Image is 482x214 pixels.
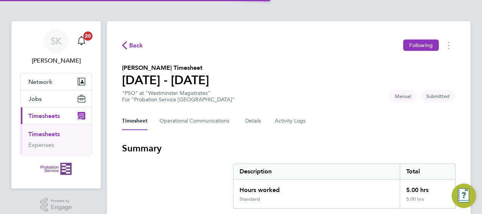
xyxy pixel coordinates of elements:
button: Back [122,41,143,50]
div: Summary [233,164,455,209]
div: Description [233,164,400,179]
span: Powered by [51,198,72,204]
h1: [DATE] - [DATE] [122,72,209,88]
span: Timesheets [28,112,60,120]
span: SK [51,36,62,46]
span: Network [28,78,52,85]
div: "PSO" at "Westminster Magistrates" [122,90,235,103]
button: Timesheets [21,107,91,124]
button: Network [21,73,91,90]
button: Activity Logs [275,112,307,130]
span: This timesheet was manually created. [389,90,417,102]
a: SK[PERSON_NAME] [20,29,92,65]
div: Hours worked [233,179,400,196]
span: Jobs [28,95,42,102]
span: Following [409,42,433,49]
span: Engage [51,204,72,211]
h3: Summary [122,142,455,154]
a: Powered byEngage [40,198,72,212]
div: Timesheets [21,124,91,155]
div: Total [400,164,455,179]
a: Expenses [28,141,54,148]
div: 5.00 hrs [400,196,455,208]
div: For "Probation Service [GEOGRAPHIC_DATA]" [122,96,235,103]
button: Timesheet [122,112,147,130]
img: probationservice-logo-retina.png [41,163,71,175]
button: Engage Resource Center [452,184,476,208]
a: Timesheets [28,131,60,138]
nav: Main navigation [11,21,101,189]
span: Saeeda Khan [20,56,92,65]
button: Operational Communications [160,112,233,130]
h2: [PERSON_NAME] Timesheet [122,63,209,72]
div: Standard [239,196,260,202]
span: 20 [83,31,92,41]
span: Back [129,41,143,50]
span: This timesheet is Submitted. [420,90,455,102]
button: Timesheets Menu [442,39,455,51]
button: Jobs [21,90,91,107]
div: 5.00 hrs [400,179,455,196]
button: Following [403,39,439,51]
a: 20 [74,29,89,53]
a: Go to home page [20,163,92,175]
button: Details [245,112,263,130]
